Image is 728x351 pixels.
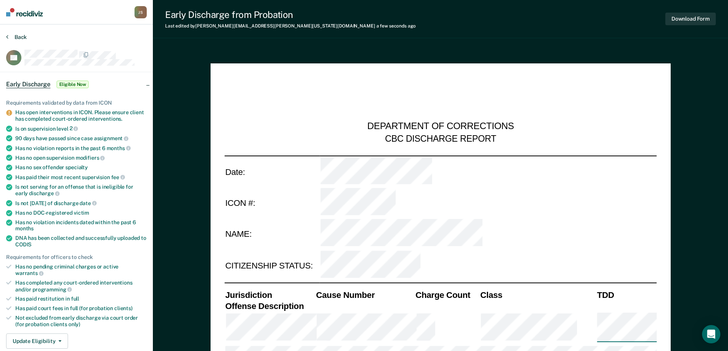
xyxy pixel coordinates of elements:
div: CBC DISCHARGE REPORT [385,133,496,144]
th: Charge Count [415,290,480,301]
div: Has no DOC-registered [15,210,147,216]
th: Class [479,290,596,301]
button: Download Form [665,13,716,25]
span: clients) [114,305,133,311]
div: Has paid restitution in [15,296,147,302]
span: 2 [70,125,78,131]
div: Has no violation reports in the past 6 [15,145,147,152]
div: Has no open supervision [15,154,147,161]
span: Early Discharge [6,81,50,88]
span: victim [74,210,89,216]
div: Has paid court fees in full (for probation [15,305,147,312]
th: Offense Description [224,301,315,312]
span: programming [32,286,72,293]
div: Requirements validated by data from ICON [6,100,147,106]
div: Has open interventions in ICON. Please ensure client has completed court-ordered interventions. [15,109,147,122]
span: a few seconds ago [376,23,416,29]
span: discharge [29,190,60,196]
span: assignment [94,135,128,141]
div: Has paid their most recent supervision [15,174,147,181]
div: Last edited by [PERSON_NAME][EMAIL_ADDRESS][PERSON_NAME][US_STATE][DOMAIN_NAME] [165,23,416,29]
div: Open Intercom Messenger [702,325,720,343]
span: CODIS [15,241,31,247]
span: months [15,225,34,231]
div: Is on supervision level [15,125,147,132]
div: DEPARTMENT OF CORRECTIONS [367,121,514,133]
span: specialty [65,164,88,170]
span: months [107,145,131,151]
span: only) [68,321,80,327]
div: J S [135,6,147,18]
td: Date: [224,155,319,187]
div: Not excluded from early discharge via court order (for probation clients [15,315,147,328]
th: Cause Number [315,290,414,301]
span: full [71,296,79,302]
div: Is not [DATE] of discharge [15,200,147,207]
span: date [79,200,96,206]
td: ICON #: [224,187,319,218]
button: Update Eligibility [6,333,68,349]
td: CITIZENSHIP STATUS: [224,250,319,281]
div: Is not serving for an offense that is ineligible for early [15,184,147,197]
div: DNA has been collected and successfully uploaded to [15,235,147,248]
th: Jurisdiction [224,290,315,301]
div: Has completed any court-ordered interventions and/or [15,280,147,293]
th: TDD [596,290,657,301]
span: Eligible Now [57,81,89,88]
img: Recidiviz [6,8,43,16]
div: Early Discharge from Probation [165,9,416,20]
span: fee [111,174,125,180]
div: Has no pending criminal charges or active [15,264,147,277]
div: Has no violation incidents dated within the past 6 [15,219,147,232]
button: Back [6,34,27,40]
div: 90 days have passed since case [15,135,147,142]
div: Requirements for officers to check [6,254,147,260]
td: NAME: [224,218,319,250]
span: warrants [15,270,44,276]
button: JS [135,6,147,18]
div: Has no sex offender [15,164,147,171]
span: modifiers [76,155,105,161]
